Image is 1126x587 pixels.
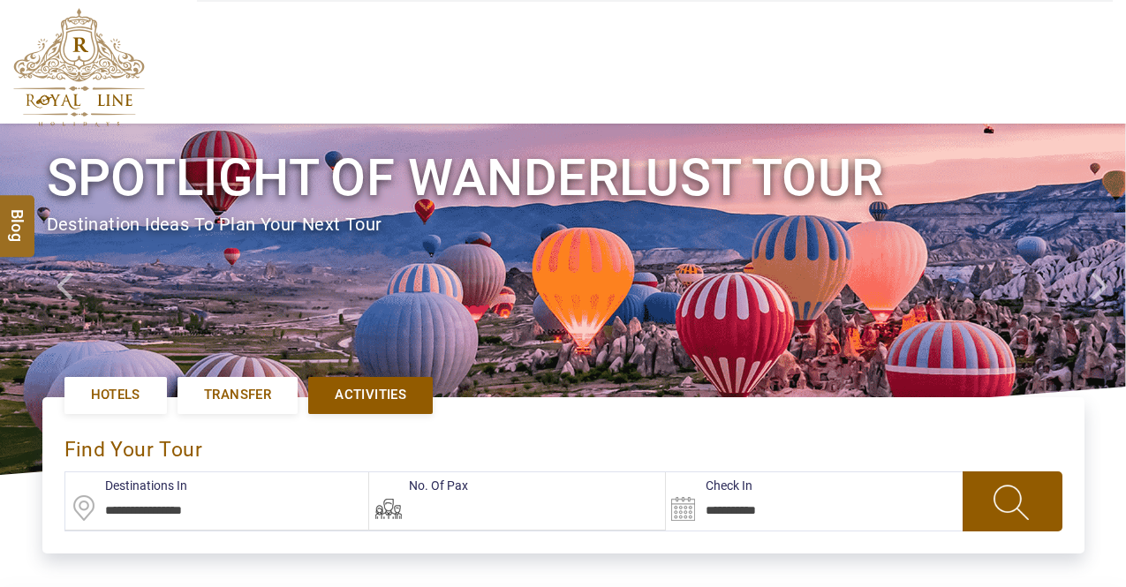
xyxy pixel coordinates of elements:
span: Blog [6,209,29,224]
div: find your Tour [64,419,1062,471]
label: Destinations In [65,477,187,494]
img: The Royal Line Holidays [13,8,145,127]
a: Activities [308,377,433,413]
label: No. Of Pax [369,477,468,494]
label: Check In [666,477,752,494]
span: Transfer [204,386,271,404]
span: Hotels [91,386,140,404]
a: Transfer [178,377,298,413]
a: Hotels [64,377,167,413]
span: Activities [335,386,406,404]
